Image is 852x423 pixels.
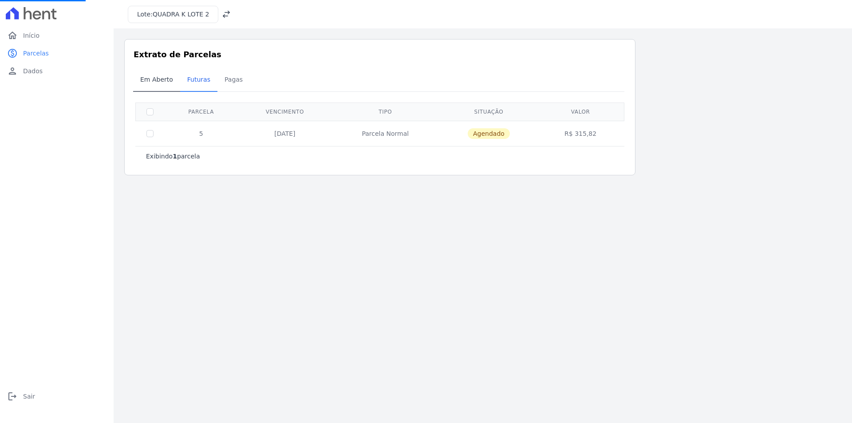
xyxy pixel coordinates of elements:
[164,121,238,146] td: 5
[135,71,178,88] span: Em Aberto
[4,44,110,62] a: paidParcelas
[4,387,110,405] a: logoutSair
[173,153,177,160] b: 1
[217,69,250,92] a: Pagas
[4,27,110,44] a: homeInício
[331,103,439,121] th: Tipo
[539,103,623,121] th: Valor
[133,69,180,92] a: Em Aberto
[23,67,43,75] span: Dados
[439,103,539,121] th: Situação
[146,152,200,161] p: Exibindo parcela
[137,10,209,19] h3: Lote:
[164,103,238,121] th: Parcela
[7,66,18,76] i: person
[238,103,331,121] th: Vencimento
[7,48,18,59] i: paid
[4,62,110,80] a: personDados
[238,121,331,146] td: [DATE]
[539,121,623,146] td: R$ 315,82
[7,30,18,41] i: home
[134,48,626,60] h3: Extrato de Parcelas
[219,71,248,88] span: Pagas
[7,391,18,402] i: logout
[23,392,35,401] span: Sair
[23,31,39,40] span: Início
[182,71,216,88] span: Futuras
[180,69,217,92] a: Futuras
[153,11,209,18] span: QUADRA K LOTE 2
[331,121,439,146] td: Parcela Normal
[23,49,49,58] span: Parcelas
[468,128,510,139] span: Agendado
